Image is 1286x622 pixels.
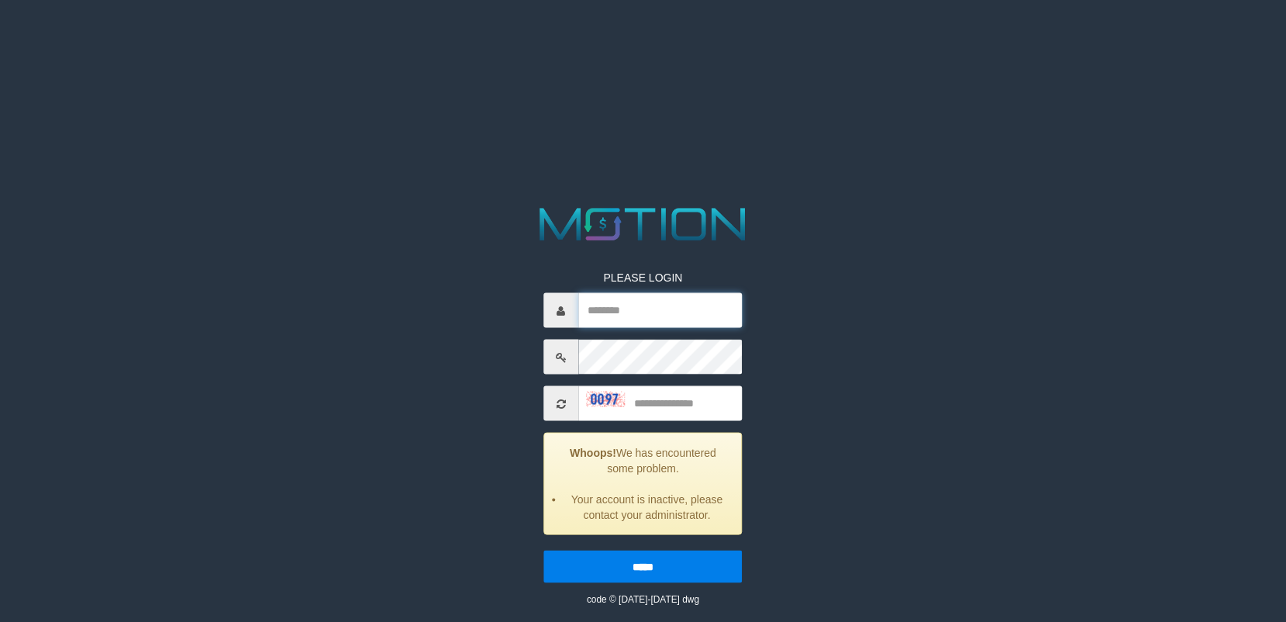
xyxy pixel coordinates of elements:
strong: Whoops! [570,447,616,459]
img: MOTION_logo.png [530,202,755,247]
div: We has encountered some problem. [543,433,742,535]
p: PLEASE LOGIN [543,270,742,285]
small: code © [DATE]-[DATE] dwg [587,594,699,605]
img: captcha [586,391,625,406]
li: Your account is inactive, please contact your administrator. [564,492,729,523]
